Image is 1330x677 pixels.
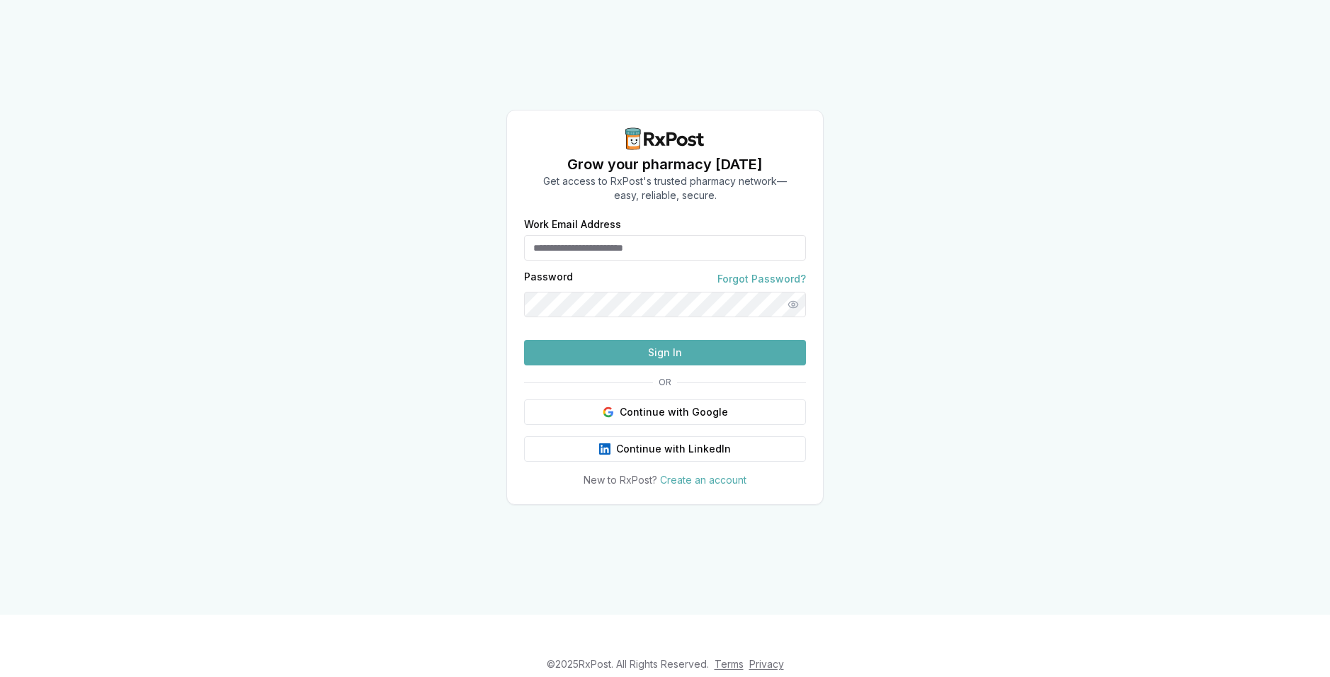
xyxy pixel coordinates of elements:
[524,436,806,462] button: Continue with LinkedIn
[653,377,677,388] span: OR
[543,154,787,174] h1: Grow your pharmacy [DATE]
[603,406,614,418] img: Google
[620,127,710,150] img: RxPost Logo
[660,474,746,486] a: Create an account
[599,443,610,455] img: LinkedIn
[524,220,806,229] label: Work Email Address
[780,292,806,317] button: Show password
[715,658,744,670] a: Terms
[524,399,806,425] button: Continue with Google
[524,272,573,286] label: Password
[717,272,806,286] a: Forgot Password?
[749,658,784,670] a: Privacy
[543,174,787,203] p: Get access to RxPost's trusted pharmacy network— easy, reliable, secure.
[524,340,806,365] button: Sign In
[584,474,657,486] span: New to RxPost?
